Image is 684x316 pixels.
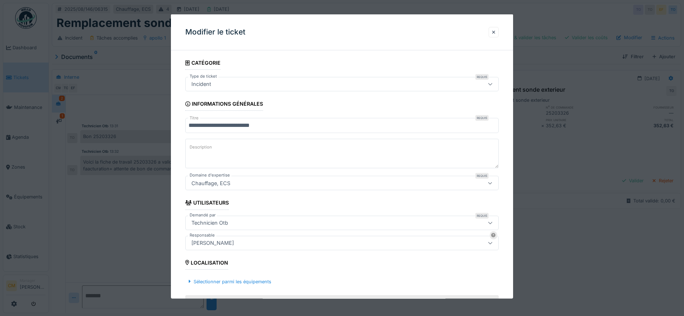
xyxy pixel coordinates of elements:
div: Chauffage, ECS [189,179,233,187]
div: Requis [475,115,489,121]
div: Requis [475,173,489,179]
label: Titre [188,115,200,121]
h3: Modifier le ticket [185,28,245,37]
div: Informations générales [185,99,263,111]
div: Requis [475,212,489,218]
label: Description [188,143,213,152]
div: [PERSON_NAME] [189,239,237,247]
div: Requis [475,74,489,80]
div: Localisation [185,257,228,269]
label: Domaine d'expertise [188,172,231,178]
div: Incident [189,80,214,88]
label: Type de ticket [188,73,218,79]
label: Responsable [188,232,216,238]
div: Technicien Otb [189,219,231,226]
div: Utilisateurs [185,197,229,210]
label: Demandé par [188,212,217,218]
div: Catégorie [185,58,220,70]
div: Sélectionner parmi les équipements [185,276,274,286]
